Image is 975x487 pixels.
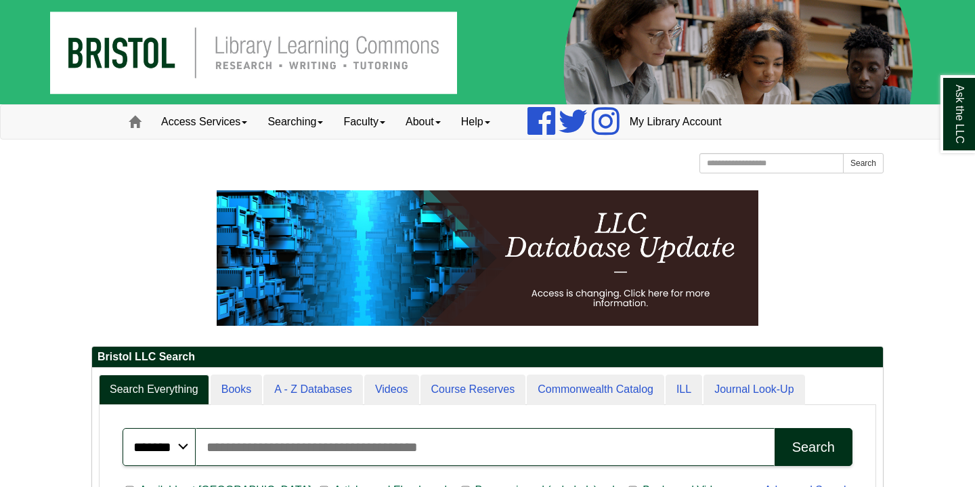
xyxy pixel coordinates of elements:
[217,190,758,326] img: HTML tutorial
[257,105,333,139] a: Searching
[211,375,262,405] a: Books
[666,375,702,405] a: ILL
[792,440,835,455] div: Search
[420,375,526,405] a: Course Reserves
[620,105,732,139] a: My Library Account
[99,375,209,405] a: Search Everything
[333,105,395,139] a: Faculty
[395,105,451,139] a: About
[775,428,852,466] button: Search
[843,153,884,173] button: Search
[527,375,664,405] a: Commonwealth Catalog
[151,105,257,139] a: Access Services
[263,375,363,405] a: A - Z Databases
[364,375,419,405] a: Videos
[451,105,500,139] a: Help
[703,375,804,405] a: Journal Look-Up
[92,347,883,368] h2: Bristol LLC Search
